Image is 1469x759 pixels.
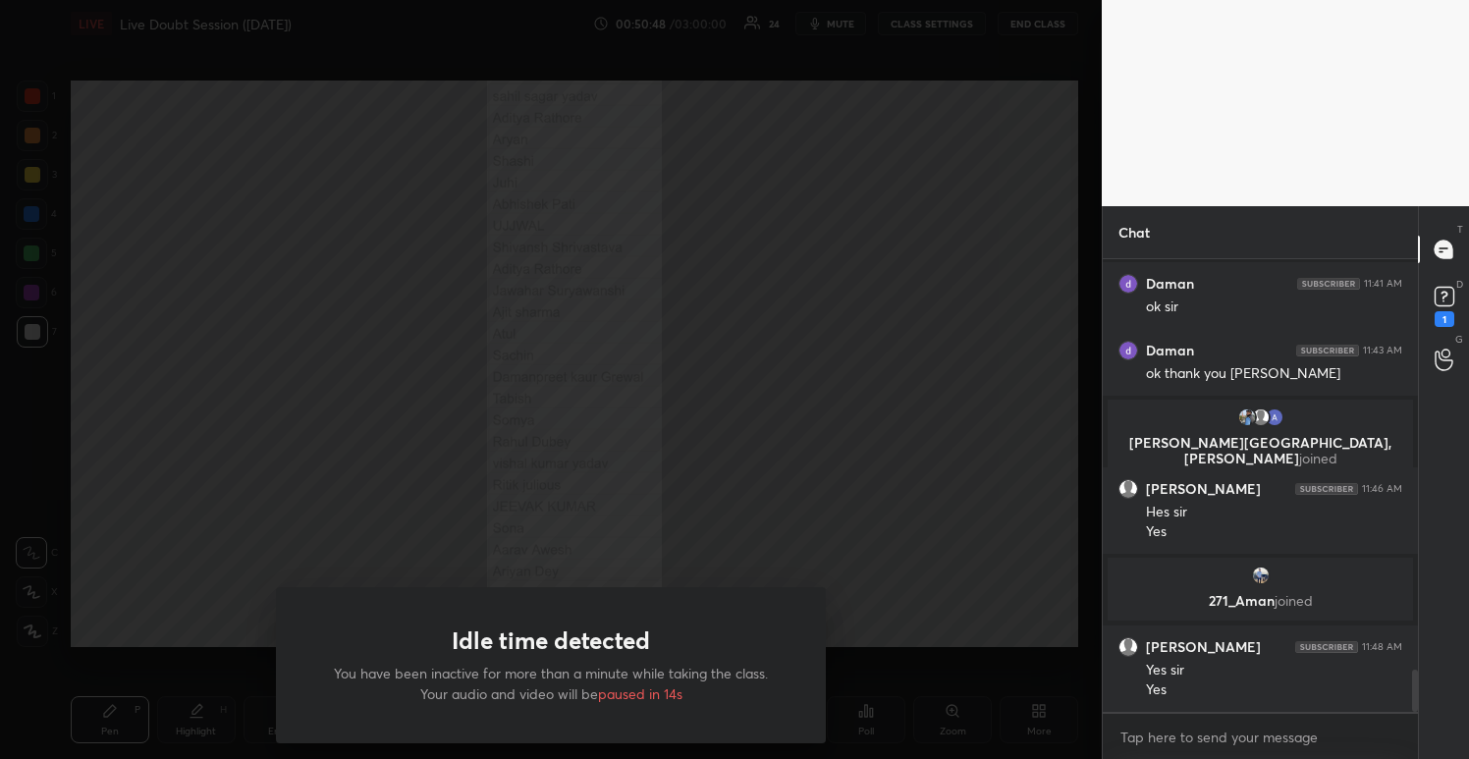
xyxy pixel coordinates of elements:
p: You have been inactive for more than a minute while taking the class. Your audio and video will be [323,663,779,704]
div: 1 [1435,311,1454,327]
div: 11:48 AM [1362,641,1402,653]
div: grid [1103,259,1418,712]
p: G [1455,332,1463,347]
img: thumbnail.jpg [1119,342,1137,359]
p: [PERSON_NAME][GEOGRAPHIC_DATA], [PERSON_NAME] [1119,435,1401,466]
div: Hes sir [1146,503,1402,522]
div: 11:43 AM [1363,345,1402,356]
div: 11:41 AM [1364,278,1402,290]
img: 4P8fHbbgJtejmAAAAAElFTkSuQmCC [1297,278,1360,290]
img: thumbnail.jpg [1265,407,1284,427]
div: Yes [1146,522,1402,542]
img: thumbnail.jpg [1119,275,1137,293]
h6: [PERSON_NAME] [1146,638,1261,656]
div: 11:46 AM [1362,483,1402,495]
img: 4P8fHbbgJtejmAAAAAElFTkSuQmCC [1296,345,1359,356]
span: joined [1275,591,1313,610]
h6: Daman [1146,342,1194,359]
h6: Daman [1146,275,1194,293]
img: default.png [1119,638,1137,656]
div: ok sir [1146,298,1402,317]
h6: [PERSON_NAME] [1146,480,1261,498]
img: default.png [1119,480,1137,498]
p: D [1456,277,1463,292]
span: joined [1299,449,1337,467]
p: 271_Aman [1119,593,1401,609]
img: thumbnail.jpg [1251,566,1271,585]
p: T [1457,222,1463,237]
p: Chat [1103,206,1166,258]
div: ok thank you [PERSON_NAME] [1146,364,1402,384]
span: paused in 14s [598,684,682,703]
img: 4P8fHbbgJtejmAAAAAElFTkSuQmCC [1295,641,1358,653]
div: Yes sir [1146,661,1402,680]
div: Yes [1146,680,1402,700]
img: 4P8fHbbgJtejmAAAAAElFTkSuQmCC [1295,483,1358,495]
img: default.png [1251,407,1271,427]
img: thumbnail.jpg [1237,407,1257,427]
h1: Idle time detected [452,626,650,655]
